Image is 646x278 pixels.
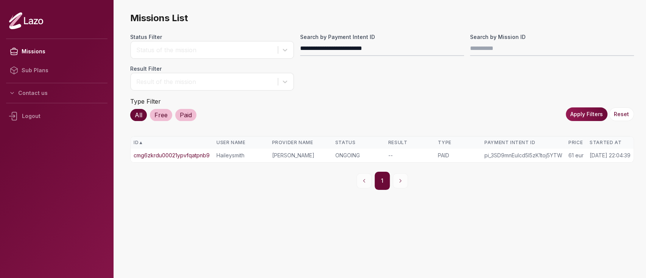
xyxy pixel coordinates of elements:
div: Price [568,140,584,146]
button: Contact us [6,86,107,100]
label: Search by Payment Intent ID [300,33,464,41]
div: 61 eur [568,152,584,159]
div: Type [438,140,478,146]
div: Free [150,109,172,121]
div: PAID [438,152,478,159]
div: [PERSON_NAME] [272,152,329,159]
div: Logout [6,106,107,126]
div: Status [335,140,382,146]
div: ONGOING [335,152,382,159]
button: Apply Filters [566,107,607,121]
div: Result [388,140,432,146]
a: Missions [6,42,107,61]
div: Provider Name [272,140,329,146]
button: Reset [609,107,634,121]
a: Sub Plans [6,61,107,80]
div: All [130,109,147,121]
a: cmg6zkrdu00021ypvfqatpnb9 [134,152,210,159]
div: Status of the mission [136,45,274,54]
div: -- [388,152,432,159]
div: [DATE] 22:04:39 [590,152,630,159]
label: Type Filter [130,98,161,105]
label: Status Filter [130,33,294,41]
label: Search by Mission ID [470,33,634,41]
div: Started At [590,140,630,146]
span: Missions List [130,12,634,24]
span: ▲ [139,140,143,146]
div: pi_3SD9mnEulcd5I5zK1toj5YTW [484,152,562,159]
div: Payment Intent ID [484,140,562,146]
label: Result Filter [130,65,294,73]
div: Haileysmith [216,152,266,159]
div: User Name [216,140,266,146]
button: 1 [375,172,390,190]
div: Paid [175,109,196,121]
div: ID [134,140,210,146]
div: Result of the mission [136,77,274,86]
